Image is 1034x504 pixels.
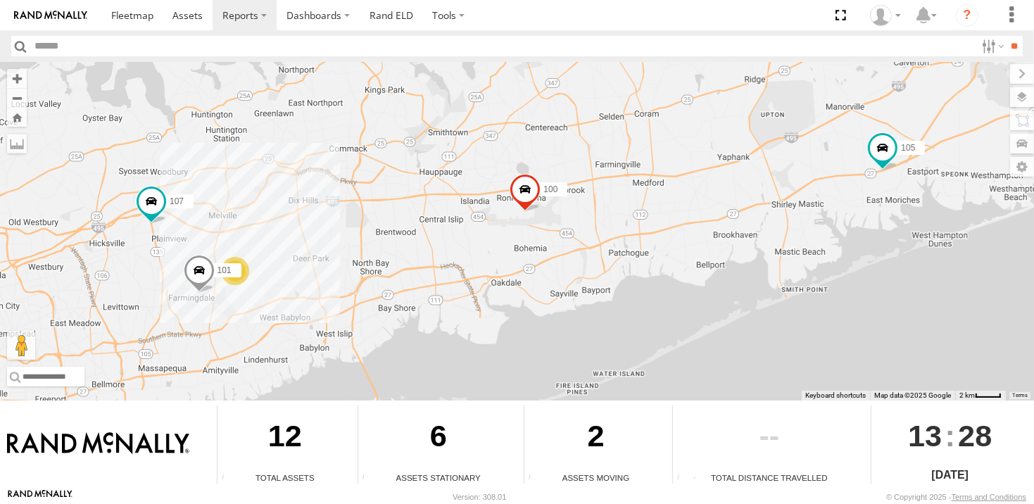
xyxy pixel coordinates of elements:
div: Assets Moving [524,472,667,484]
div: Total number of Enabled Assets [217,473,239,484]
button: Map Scale: 2 km per 34 pixels [955,391,1006,401]
span: 101 [217,265,231,275]
div: Total number of assets current in transit. [524,473,546,484]
div: Total number of assets current stationary. [358,473,379,484]
span: Map data ©2025 Google [874,391,951,399]
span: 2 km [959,391,975,399]
div: Victor Calcano Jr [865,5,906,26]
a: Terms (opens in new tab) [1013,392,1028,398]
button: Keyboard shortcuts [805,391,866,401]
img: Rand McNally [7,432,189,456]
div: 2 [524,405,667,472]
i: ? [956,4,978,27]
a: Terms and Conditions [952,493,1026,501]
label: Search Filter Options [976,36,1007,56]
span: 13 [908,405,942,466]
div: 6 [358,405,519,472]
button: Zoom out [7,88,27,108]
div: [DATE] [871,467,1029,484]
span: 107 [170,196,184,206]
label: Measure [7,134,27,153]
span: 100 [543,184,557,194]
div: 12 [217,405,352,472]
button: Zoom Home [7,108,27,127]
button: Drag Pegman onto the map to open Street View [7,332,35,360]
div: Total Distance Travelled [673,472,865,484]
div: Total Assets [217,472,352,484]
div: Total distance travelled by all assets within specified date range and applied filters [673,473,694,484]
img: rand-logo.svg [14,11,87,20]
label: Map Settings [1010,157,1034,177]
a: Visit our Website [8,490,72,504]
div: Version: 308.01 [453,493,506,501]
div: Assets Stationary [358,472,519,484]
div: : [871,405,1029,466]
div: 4 [221,257,249,285]
div: © Copyright 2025 - [886,493,1026,501]
span: 105 [901,143,915,153]
span: 28 [958,405,992,466]
button: Zoom in [7,69,27,88]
